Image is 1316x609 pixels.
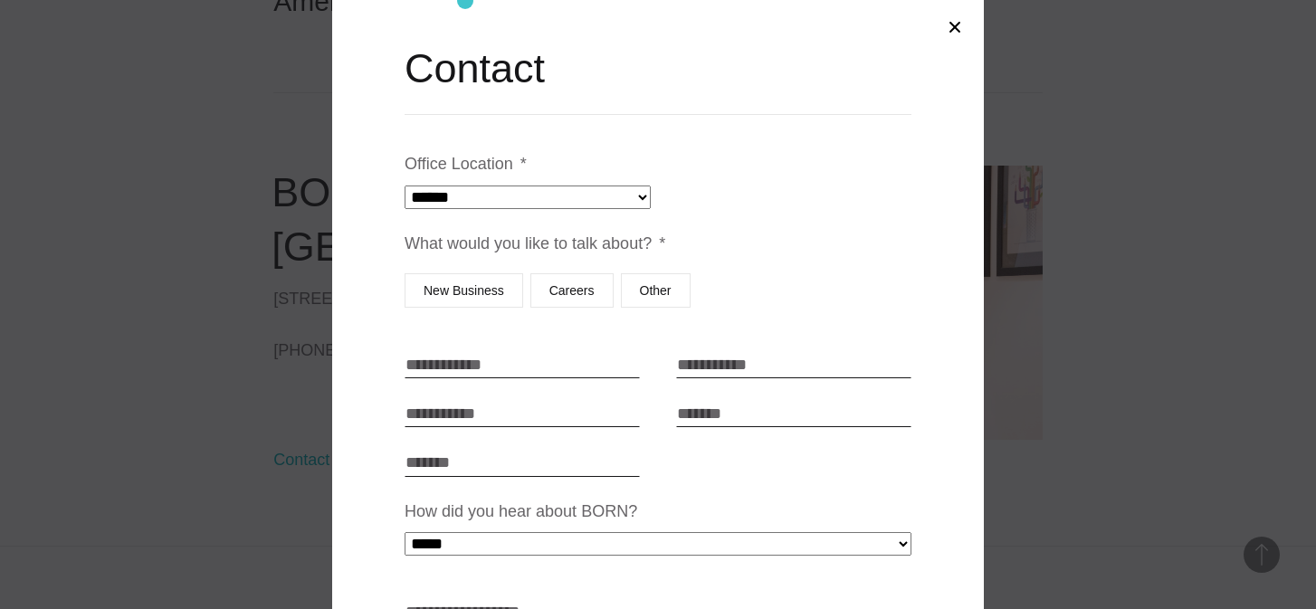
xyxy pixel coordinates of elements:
[405,501,637,522] label: How did you hear about BORN?
[530,273,614,308] label: Careers
[621,273,691,308] label: Other
[405,233,665,254] label: What would you like to talk about?
[405,273,523,308] label: New Business
[405,154,527,175] label: Office Location
[405,42,911,96] h2: Contact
